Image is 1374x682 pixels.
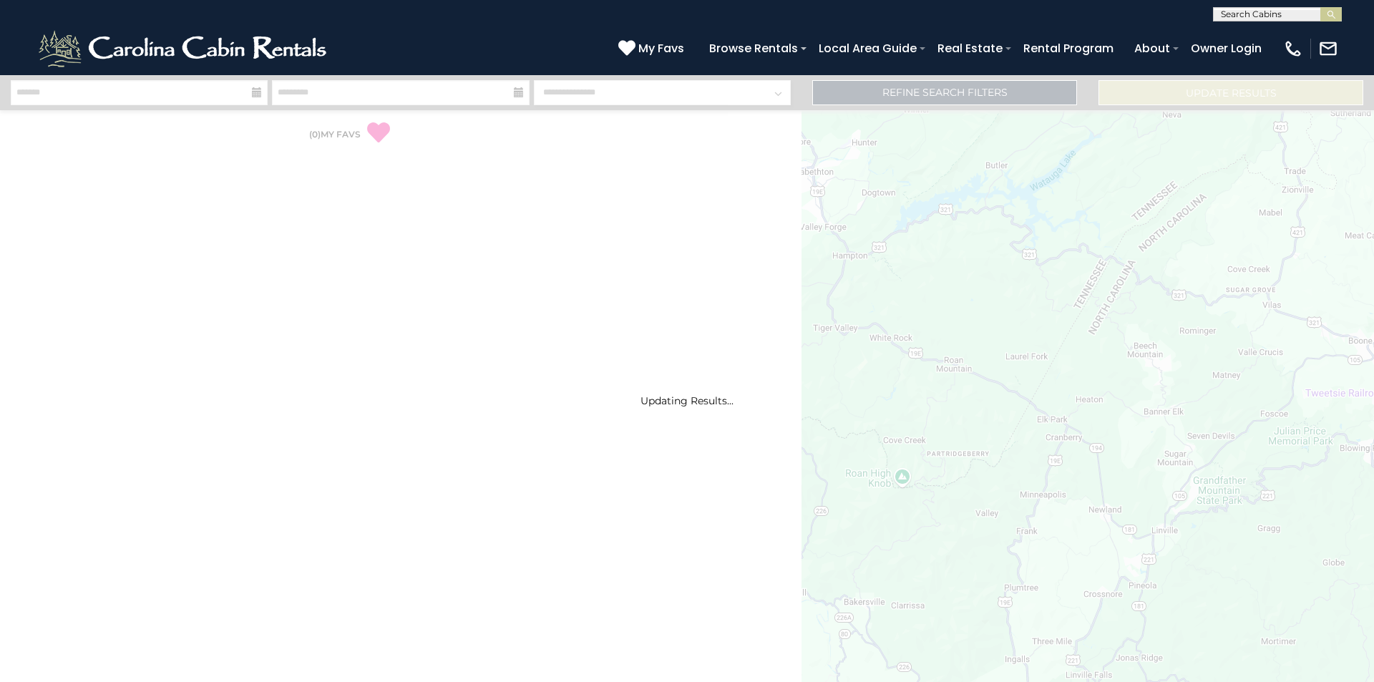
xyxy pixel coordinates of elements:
a: Rental Program [1016,36,1121,61]
a: My Favs [618,39,688,58]
span: My Favs [638,39,684,57]
a: Real Estate [930,36,1010,61]
img: White-1-2.png [36,27,333,70]
img: mail-regular-white.png [1318,39,1338,59]
img: phone-regular-white.png [1283,39,1303,59]
a: Browse Rentals [702,36,805,61]
a: About [1127,36,1177,61]
a: Owner Login [1184,36,1269,61]
a: Local Area Guide [812,36,924,61]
